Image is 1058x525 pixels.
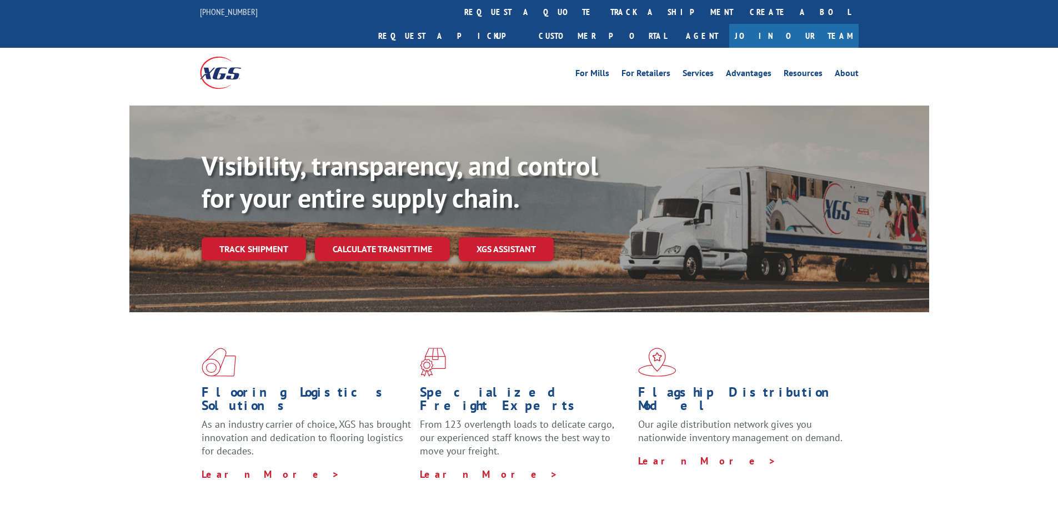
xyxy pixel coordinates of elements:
a: Learn More > [638,454,776,467]
a: For Mills [575,69,609,81]
a: Learn More > [420,468,558,481]
a: Calculate transit time [315,237,450,261]
a: Advantages [726,69,771,81]
a: Resources [784,69,823,81]
a: Services [683,69,714,81]
h1: Specialized Freight Experts [420,386,630,418]
a: Request a pickup [370,24,530,48]
span: Our agile distribution network gives you nationwide inventory management on demand. [638,418,843,444]
img: xgs-icon-total-supply-chain-intelligence-red [202,348,236,377]
a: XGS ASSISTANT [459,237,554,261]
a: For Retailers [621,69,670,81]
h1: Flagship Distribution Model [638,386,848,418]
span: As an industry carrier of choice, XGS has brought innovation and dedication to flooring logistics... [202,418,411,457]
a: Customer Portal [530,24,675,48]
img: xgs-icon-focused-on-flooring-red [420,348,446,377]
p: From 123 overlength loads to delicate cargo, our experienced staff knows the best way to move you... [420,418,630,467]
a: About [835,69,859,81]
a: Join Our Team [729,24,859,48]
a: [PHONE_NUMBER] [200,6,258,17]
img: xgs-icon-flagship-distribution-model-red [638,348,676,377]
a: Learn More > [202,468,340,481]
b: Visibility, transparency, and control for your entire supply chain. [202,148,598,215]
h1: Flooring Logistics Solutions [202,386,412,418]
a: Agent [675,24,729,48]
a: Track shipment [202,237,306,261]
